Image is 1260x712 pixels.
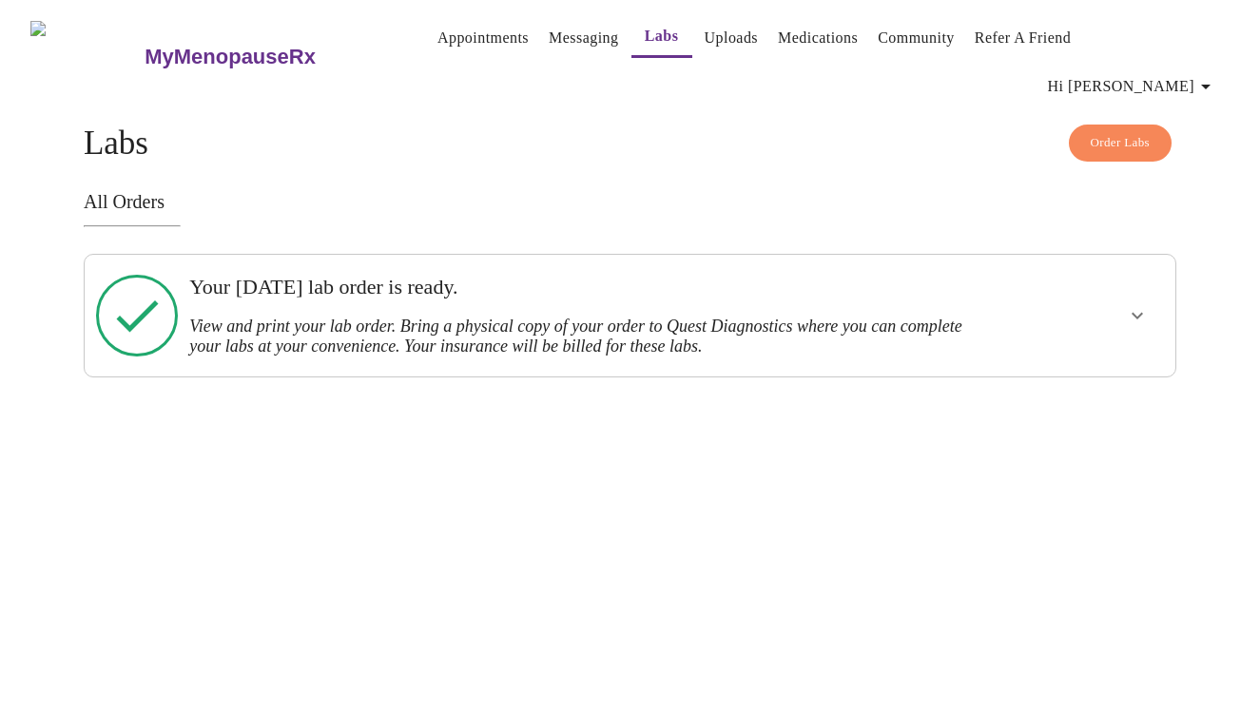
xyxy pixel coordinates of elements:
[645,23,679,49] a: Labs
[1115,293,1160,338] button: show more
[145,45,316,69] h3: MyMenopauseRx
[778,25,858,51] a: Medications
[967,19,1079,57] button: Refer a Friend
[84,125,1176,163] h4: Labs
[1091,132,1151,154] span: Order Labs
[30,21,143,92] img: MyMenopauseRx Logo
[541,19,626,57] button: Messaging
[870,19,962,57] button: Community
[631,17,692,58] button: Labs
[975,25,1072,51] a: Refer a Friend
[705,25,759,51] a: Uploads
[549,25,618,51] a: Messaging
[878,25,955,51] a: Community
[1048,73,1217,100] span: Hi [PERSON_NAME]
[770,19,865,57] button: Medications
[437,25,529,51] a: Appointments
[189,275,965,299] h3: Your [DATE] lab order is ready.
[1040,67,1225,106] button: Hi [PERSON_NAME]
[430,19,536,57] button: Appointments
[189,317,965,356] h3: View and print your lab order. Bring a physical copy of your order to Quest Diagnostics where you...
[84,191,1176,213] h3: All Orders
[697,19,766,57] button: Uploads
[143,24,392,90] a: MyMenopauseRx
[1069,125,1173,162] button: Order Labs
